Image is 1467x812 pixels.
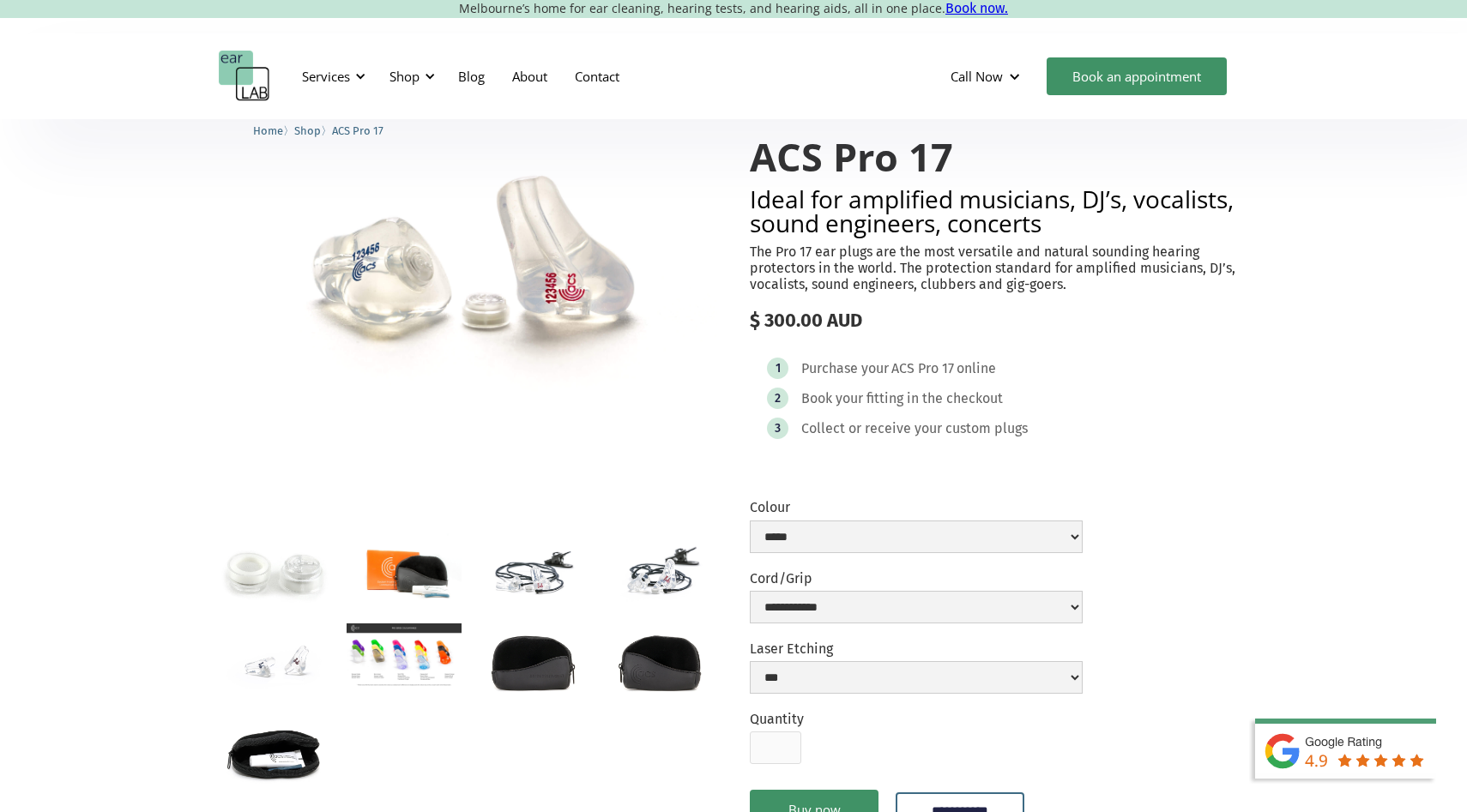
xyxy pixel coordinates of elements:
label: Colour [750,499,1083,515]
div: Shop [389,68,420,85]
div: Purchase your [801,360,889,377]
li: 〉 [294,122,332,140]
a: open lightbox [475,533,589,609]
span: ACS Pro 17 [332,124,383,137]
div: Services [302,68,350,85]
a: Shop [294,122,321,138]
p: The Pro 17 ear plugs are the most versatile and natural sounding hearing protectors in the world.... [750,244,1248,293]
div: Shop [379,51,440,102]
li: 〉 [253,122,294,140]
div: 2 [775,392,781,405]
a: open lightbox [219,101,717,443]
div: 1 [776,362,781,375]
a: Blog [444,51,498,101]
a: About [498,51,561,101]
div: 3 [775,422,781,435]
a: open lightbox [219,713,333,788]
label: Laser Etching [750,641,1083,657]
a: open lightbox [475,623,589,699]
a: open lightbox [603,623,717,699]
a: ACS Pro 17 [332,122,383,138]
a: open lightbox [219,533,333,609]
a: open lightbox [347,623,461,688]
div: ACS Pro 17 [891,360,954,377]
a: Book an appointment [1047,57,1227,95]
img: ACS Pro 17 [219,101,717,443]
div: Collect or receive your custom plugs [801,420,1028,437]
div: Call Now [937,51,1038,102]
span: Home [253,124,283,137]
span: Shop [294,124,321,137]
a: open lightbox [603,533,717,609]
h1: ACS Pro 17 [750,135,1248,178]
a: open lightbox [219,623,333,699]
a: Contact [561,51,633,101]
a: Home [253,122,283,138]
label: Quantity [750,711,804,727]
a: open lightbox [347,533,461,610]
div: Call Now [951,68,1003,85]
div: online [957,360,996,377]
label: Cord/Grip [750,570,1083,586]
div: Book your fitting in the checkout [801,390,1003,407]
a: home [219,51,270,102]
h2: Ideal for amplified musicians, DJ’s, vocalists, sound engineers, concerts [750,187,1248,235]
div: Services [292,51,371,102]
div: $ 300.00 AUD [750,310,1248,332]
